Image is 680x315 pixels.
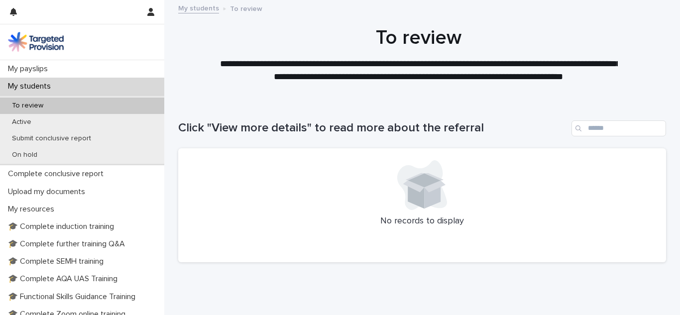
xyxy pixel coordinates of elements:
[4,239,133,249] p: 🎓 Complete further training Q&A
[178,121,567,135] h1: Click "View more details" to read more about the referral
[4,118,39,126] p: Active
[4,257,112,266] p: 🎓 Complete SEMH training
[190,216,654,227] p: No records to display
[4,82,59,91] p: My students
[4,151,45,159] p: On hold
[4,64,56,74] p: My payslips
[4,134,99,143] p: Submit conclusive report
[4,222,122,231] p: 🎓 Complete induction training
[230,2,262,13] p: To review
[175,26,663,50] h1: To review
[4,187,93,197] p: Upload my documents
[4,205,62,214] p: My resources
[571,120,666,136] input: Search
[4,292,143,302] p: 🎓 Functional Skills Guidance Training
[8,32,64,52] img: M5nRWzHhSzIhMunXDL62
[178,2,219,13] a: My students
[4,102,51,110] p: To review
[4,274,125,284] p: 🎓 Complete AQA UAS Training
[4,169,112,179] p: Complete conclusive report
